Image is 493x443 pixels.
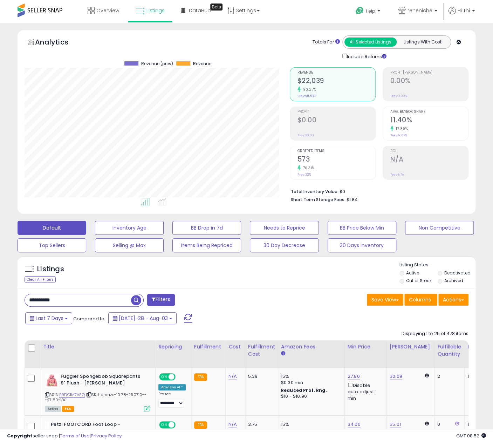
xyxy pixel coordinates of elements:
span: Listings [146,7,165,14]
a: Help [350,1,387,23]
b: Fuggler Spongebob Squarepants 9" Plush - [PERSON_NAME] [61,373,146,388]
button: Filters [147,294,174,306]
div: Totals For [313,39,340,46]
span: All listings currently available for purchase on Amazon [45,406,61,412]
span: OFF [174,374,186,380]
div: Repricing [158,343,188,350]
span: Overview [96,7,119,14]
button: All Selected Listings [344,38,397,47]
div: Amazon Fees [281,343,342,350]
span: DataHub [189,7,211,14]
a: 34.00 [348,421,361,428]
div: $10 - $10.90 [281,394,339,400]
span: OFF [174,422,186,428]
div: 2 [437,373,459,380]
h2: 0.00% [390,77,468,86]
div: $0.30 min [281,428,339,434]
a: 27.80 [348,373,360,380]
button: Save View [367,294,403,306]
h2: N/A [390,155,468,165]
button: Last 7 Days [25,312,72,324]
i: Get Help [355,6,364,15]
small: 17.89% [393,126,408,131]
span: Columns [409,296,431,303]
span: 2025-08-11 08:52 GMT [456,432,486,439]
small: 90.27% [301,87,316,92]
button: Non Competitive [405,221,474,235]
b: Total Inventory Value: [291,189,338,195]
div: Tooltip anchor [210,4,222,11]
b: Reduced Prof. Rng. [281,387,327,393]
div: Disable auto adjust min [348,381,381,402]
span: $1.84 [347,196,358,203]
div: Clear All Filters [25,276,56,283]
a: B0DC1M7VSQ [59,392,85,398]
h5: Analytics [35,37,82,49]
span: ROI [390,149,468,153]
div: 3.75 [248,421,273,428]
label: Out of Stock [406,278,431,284]
img: 41Xxs3I5EyL._SL40_.jpg [45,373,59,387]
label: Active [406,270,419,276]
button: [DATE]-28 - Aug-03 [108,312,177,324]
a: N/A [228,421,237,428]
a: Privacy Policy [91,432,122,439]
label: Deactivated [444,270,471,276]
small: Prev: N/A [390,172,404,177]
button: Columns [404,294,437,306]
span: Profit [297,110,375,114]
h5: Listings [37,264,64,274]
img: 113uObZVoWL._SL40_.jpg [45,421,49,435]
h2: 573 [297,155,375,165]
span: Profit [PERSON_NAME] [390,71,468,75]
button: 30 Days Inventory [328,238,396,252]
button: Items Being Repriced [172,238,241,252]
button: Top Sellers [18,238,86,252]
div: 15% [281,373,339,380]
span: Last 7 Days [36,315,63,322]
small: FBA [194,421,207,429]
a: Terms of Use [60,432,90,439]
b: Short Term Storage Fees: [291,197,345,203]
span: reneniche [408,7,432,14]
li: $0 [291,187,463,195]
p: Listing States: [399,262,475,268]
span: | SKU: amazo-10.78-250710---27.80-VA1 [45,392,147,402]
button: Actions [438,294,468,306]
small: Amazon Fees. [281,350,285,357]
a: Hi Thi [449,7,475,23]
small: Prev: $11,583 [297,94,316,98]
button: BB Price Below Min [328,221,396,235]
div: ASIN: [45,373,150,411]
div: Fulfillable Quantity [437,343,461,358]
div: 5.39 [248,373,273,380]
span: FBA [62,406,74,412]
small: Prev: 0.00% [390,94,407,98]
div: Fulfillment Cost [248,343,275,358]
div: Cost [228,343,242,350]
button: BB Drop in 7d [172,221,241,235]
div: $0.30 min [281,380,339,386]
div: 0 [437,421,459,428]
small: Prev: 9.67% [390,133,407,137]
small: 76.31% [301,165,315,171]
div: Displaying 1 to 25 of 478 items [402,330,468,337]
span: ON [160,374,169,380]
button: Needs to Reprice [250,221,319,235]
span: Revenue [297,71,375,75]
button: Default [18,221,86,235]
h2: 11.40% [390,116,468,125]
a: 55.01 [390,421,401,428]
small: FBA [194,373,207,381]
div: [PERSON_NAME] [390,343,431,350]
div: Include Returns [337,52,395,60]
small: Prev: 325 [297,172,311,177]
a: 30.09 [390,373,402,380]
span: ON [160,422,169,428]
span: Hi Thi [458,7,470,14]
small: Prev: $0.00 [297,133,314,137]
div: Title [43,343,152,350]
h2: $0.00 [297,116,375,125]
span: Revenue (prev) [141,61,173,66]
div: seller snap | | [7,433,122,439]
